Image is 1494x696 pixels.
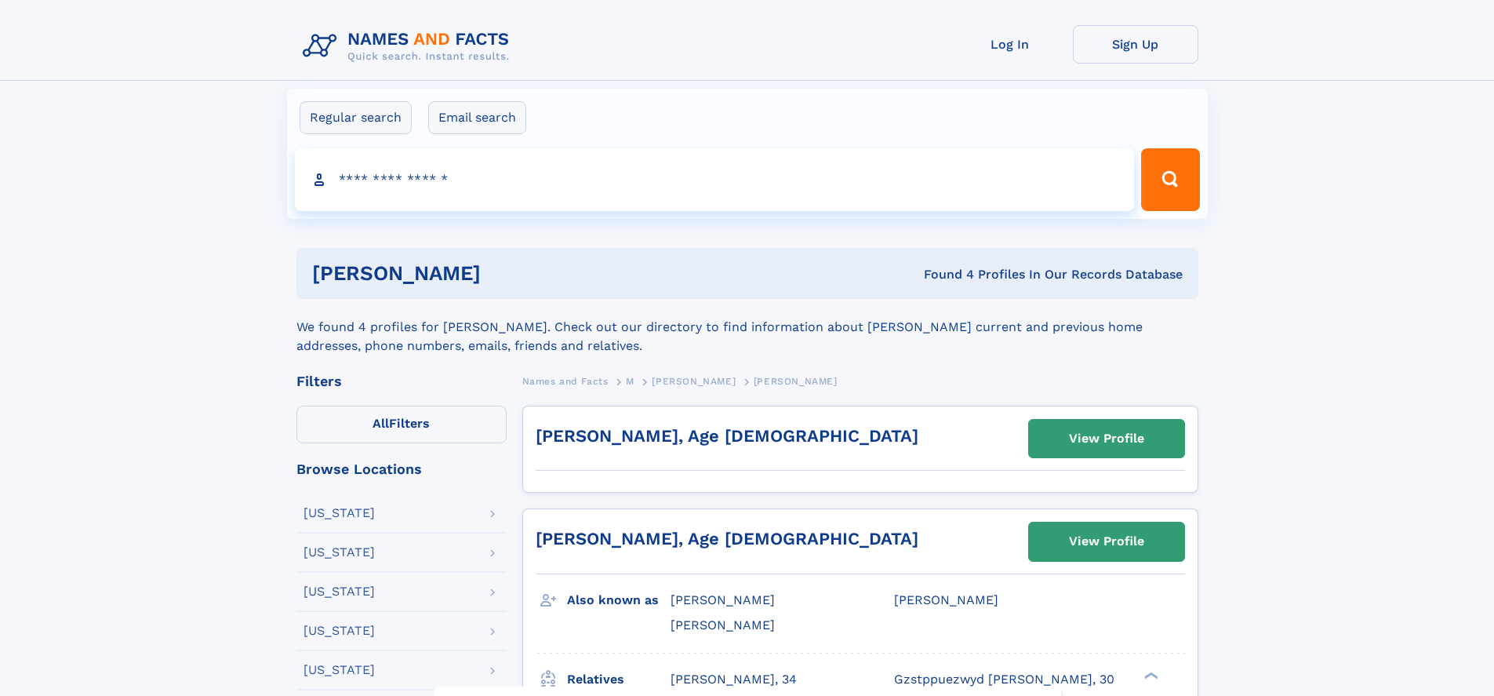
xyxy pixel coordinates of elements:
a: [PERSON_NAME], Age [DEMOGRAPHIC_DATA] [536,426,918,446]
div: We found 4 profiles for [PERSON_NAME]. Check out our directory to find information about [PERSON_... [296,299,1198,355]
div: [US_STATE] [304,546,375,559]
label: Filters [296,406,507,443]
a: View Profile [1029,523,1184,560]
span: [PERSON_NAME] [754,376,838,387]
div: Browse Locations [296,462,507,476]
div: [US_STATE] [304,625,375,637]
a: M [626,371,634,391]
div: Found 4 Profiles In Our Records Database [702,266,1183,283]
div: ❯ [1140,670,1159,680]
a: Gzstppuezwyd [PERSON_NAME], 30 [894,671,1114,688]
a: [PERSON_NAME], 34 [671,671,797,688]
div: [US_STATE] [304,507,375,519]
a: [PERSON_NAME] [652,371,736,391]
input: search input [295,148,1135,211]
a: View Profile [1029,420,1184,457]
div: Filters [296,374,507,388]
div: View Profile [1069,523,1144,559]
span: [PERSON_NAME] [671,592,775,607]
a: [PERSON_NAME], Age [DEMOGRAPHIC_DATA] [536,529,918,548]
label: Email search [428,101,526,134]
span: [PERSON_NAME] [894,592,998,607]
img: Logo Names and Facts [296,25,522,67]
a: Log In [947,25,1073,64]
label: Regular search [300,101,412,134]
h3: Also known as [567,587,671,614]
h1: [PERSON_NAME] [312,264,703,283]
span: All [373,416,389,431]
div: [US_STATE] [304,585,375,598]
a: Sign Up [1073,25,1198,64]
span: [PERSON_NAME] [652,376,736,387]
button: Search Button [1141,148,1199,211]
span: [PERSON_NAME] [671,618,775,632]
a: Names and Facts [522,371,609,391]
div: [US_STATE] [304,664,375,676]
span: M [626,376,634,387]
div: View Profile [1069,421,1144,457]
h3: Relatives [567,666,671,693]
